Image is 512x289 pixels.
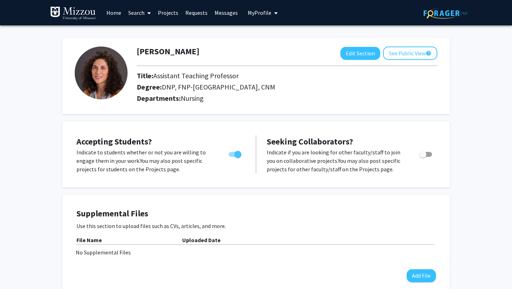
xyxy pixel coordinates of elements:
[182,0,211,25] a: Requests
[75,47,128,99] img: Profile Picture
[76,148,215,173] p: Indicate to students whether or not you are willing to engage them in your work. You may also pos...
[267,148,406,173] p: Indicate if you are looking for other faculty/staff to join you on collaborative projects. You ma...
[137,72,388,80] h2: Title:
[76,236,102,244] b: File Name
[5,257,30,284] iframe: Chat
[182,236,221,244] b: Uploaded Date
[267,136,353,147] span: Seeking Collaborators?
[226,148,245,159] div: Toggle
[137,83,388,91] h2: Degree:
[426,49,431,57] mat-icon: help
[137,47,199,57] h1: [PERSON_NAME]
[103,0,125,25] a: Home
[76,136,152,147] span: Accepting Students?
[76,248,437,257] div: No Supplemental Files
[211,0,241,25] a: Messages
[125,0,154,25] a: Search
[248,9,271,16] span: My Profile
[407,269,436,282] button: Add File
[417,148,436,159] div: Toggle
[383,47,437,60] button: See Public View
[154,0,182,25] a: Projects
[424,8,468,19] img: ForagerOne Logo
[76,209,436,219] h4: Supplemental Files
[340,47,380,60] button: Edit Section
[162,82,275,91] span: DNP, FNP-[GEOGRAPHIC_DATA], CNM
[153,71,239,80] span: Assistant Teaching Professor
[76,222,436,230] p: Use this section to upload files such as CVs, articles, and more.
[181,94,204,103] span: Nursing
[131,94,443,103] h2: Departments:
[50,6,96,20] img: University of Missouri Logo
